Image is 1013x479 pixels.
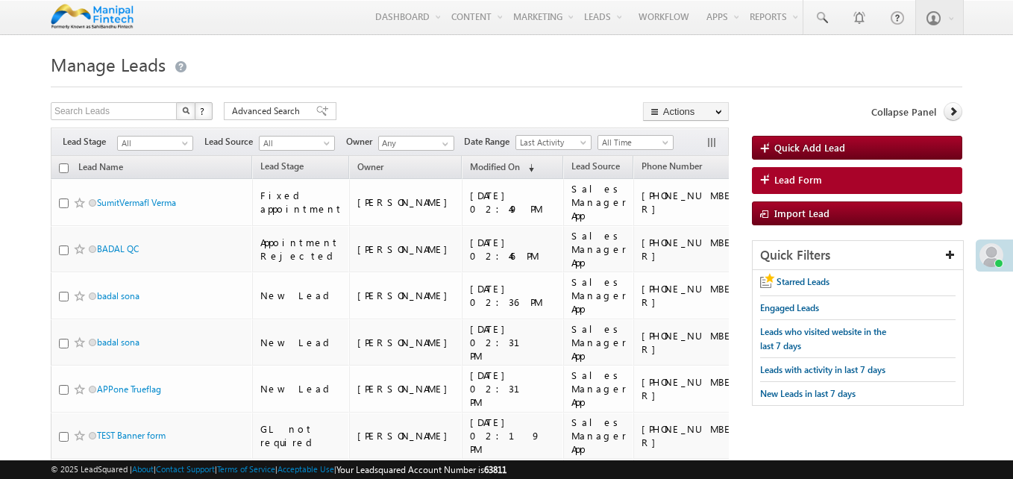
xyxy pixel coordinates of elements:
[97,430,166,441] a: TEST Banner form
[871,105,936,119] span: Collapse Panel
[598,135,674,150] a: All Time
[642,375,738,402] div: [PHONE_NUMBER]
[515,135,592,150] a: Last Activity
[470,161,520,172] span: Modified On
[336,464,506,475] span: Your Leadsquared Account Number is
[642,329,738,356] div: [PHONE_NUMBER]
[51,4,134,30] img: Custom Logo
[760,302,819,313] span: Engaged Leads
[59,163,69,173] input: Check all records
[97,243,139,254] a: BADAL QC
[253,158,311,178] a: Lead Stage
[484,464,506,475] span: 63811
[260,137,330,150] span: All
[760,326,886,351] span: Leads who visited website in the last 7 days
[63,135,117,148] span: Lead Stage
[571,322,627,363] div: Sales Manager App
[97,336,139,348] a: badal sona
[357,195,455,209] div: [PERSON_NAME]
[642,422,738,449] div: [PHONE_NUMBER]
[200,104,207,117] span: ?
[357,382,455,395] div: [PERSON_NAME]
[346,135,378,148] span: Owner
[357,429,455,442] div: [PERSON_NAME]
[642,160,702,172] span: Phone Number
[217,464,275,474] a: Terms of Service
[571,416,627,456] div: Sales Manager App
[260,189,343,216] div: Fixed appointment
[97,290,139,301] a: badal sona
[634,158,709,178] a: Phone Number
[564,158,627,178] a: Lead Source
[434,137,453,151] a: Show All Items
[260,422,343,449] div: GL not required
[777,276,829,287] span: Starred Leads
[470,236,556,263] div: [DATE] 02:46 PM
[571,160,620,172] span: Lead Source
[753,241,963,270] div: Quick Filters
[195,102,213,120] button: ?
[51,52,166,76] span: Manage Leads
[760,388,856,399] span: New Leads in last 7 days
[357,161,383,172] span: Owner
[470,322,556,363] div: [DATE] 02:31 PM
[571,275,627,316] div: Sales Manager App
[260,289,343,302] div: New Lead
[774,141,845,154] span: Quick Add Lead
[71,159,131,178] a: Lead Name
[259,136,335,151] a: All
[117,136,193,151] a: All
[470,282,556,309] div: [DATE] 02:36 PM
[464,135,515,148] span: Date Range
[642,282,738,309] div: [PHONE_NUMBER]
[571,229,627,269] div: Sales Manager App
[132,464,154,474] a: About
[97,383,161,395] a: APPone Trueflag
[774,207,829,219] span: Import Lead
[774,173,822,187] span: Lead Form
[378,136,454,151] input: Type to Search
[462,158,542,178] a: Modified On (sorted descending)
[571,369,627,409] div: Sales Manager App
[97,197,176,208] a: SumitVermafl Verma
[470,416,556,456] div: [DATE] 02:19 PM
[51,463,506,477] span: © 2025 LeadSquared | | | | |
[522,162,534,174] span: (sorted descending)
[260,236,343,263] div: Appointment Rejected
[260,336,343,349] div: New Lead
[470,369,556,409] div: [DATE] 02:31 PM
[182,107,189,114] img: Search
[204,135,259,148] span: Lead Source
[642,189,738,216] div: [PHONE_NUMBER]
[277,464,334,474] a: Acceptable Use
[516,136,587,149] span: Last Activity
[260,382,343,395] div: New Lead
[357,336,455,349] div: [PERSON_NAME]
[752,167,962,194] a: Lead Form
[118,137,189,150] span: All
[470,189,556,216] div: [DATE] 02:49 PM
[643,102,729,121] button: Actions
[232,104,304,118] span: Advanced Search
[760,364,885,375] span: Leads with activity in last 7 days
[260,160,304,172] span: Lead Stage
[156,464,215,474] a: Contact Support
[571,182,627,222] div: Sales Manager App
[642,236,738,263] div: [PHONE_NUMBER]
[357,289,455,302] div: [PERSON_NAME]
[598,136,669,149] span: All Time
